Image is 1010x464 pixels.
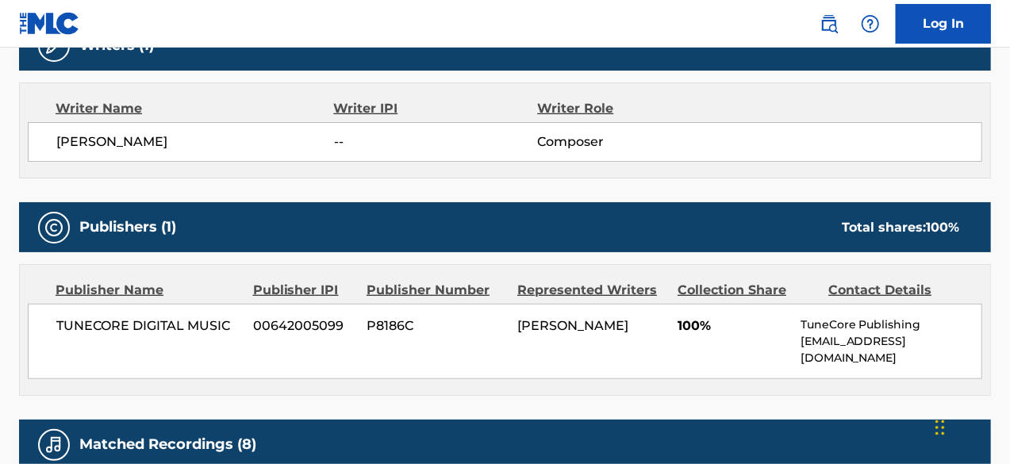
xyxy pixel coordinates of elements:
[537,99,723,118] div: Writer Role
[333,99,537,118] div: Writer IPI
[842,218,959,237] div: Total shares:
[854,8,886,40] div: Help
[517,281,666,300] div: Represented Writers
[678,316,789,336] span: 100%
[678,281,816,300] div: Collection Share
[334,132,538,151] span: --
[44,435,63,454] img: Matched Recordings
[935,404,945,451] div: Drag
[367,316,505,336] span: P8186C
[79,435,256,454] h5: Matched Recordings (8)
[813,8,845,40] a: Public Search
[56,316,241,336] span: TUNECORE DIGITAL MUSIC
[828,281,967,300] div: Contact Details
[820,14,839,33] img: search
[517,318,628,333] span: [PERSON_NAME]
[19,12,80,35] img: MLC Logo
[931,388,1010,464] iframe: Chat Widget
[56,281,241,300] div: Publisher Name
[253,316,355,336] span: 00642005099
[56,132,334,151] span: [PERSON_NAME]
[44,218,63,237] img: Publishers
[926,220,959,235] span: 100 %
[861,14,880,33] img: help
[79,218,176,236] h5: Publishers (1)
[537,132,722,151] span: Composer
[896,4,991,44] a: Log In
[801,333,981,366] p: [EMAIL_ADDRESS][DOMAIN_NAME]
[253,281,355,300] div: Publisher IPI
[801,316,981,333] p: TuneCore Publishing
[367,281,505,300] div: Publisher Number
[56,99,333,118] div: Writer Name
